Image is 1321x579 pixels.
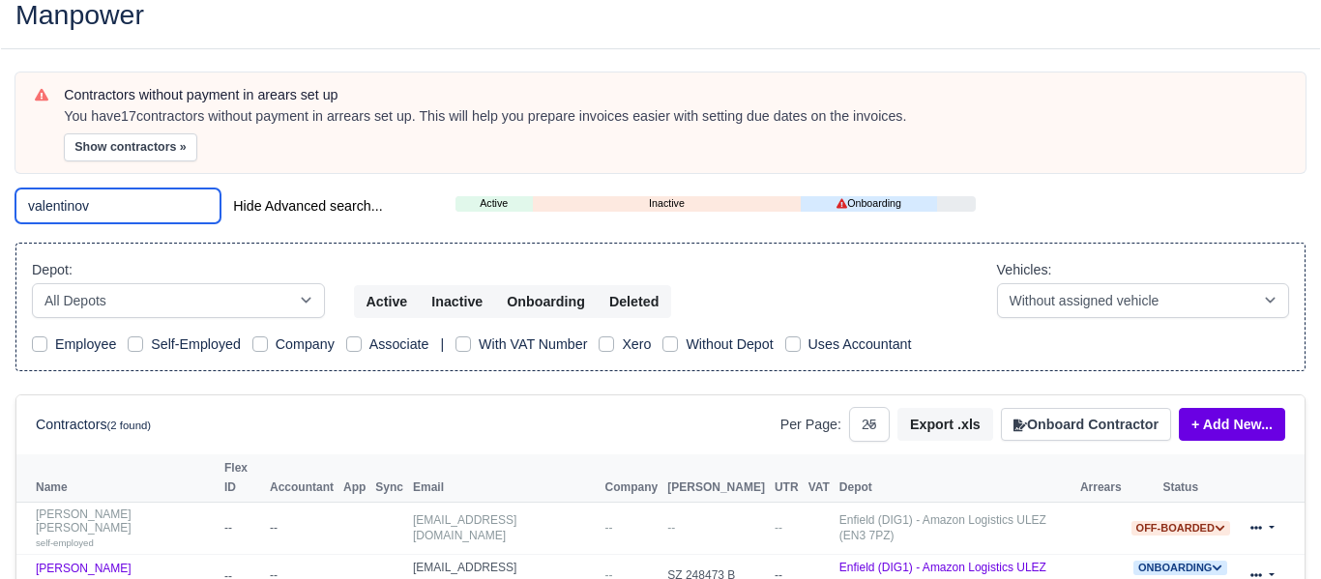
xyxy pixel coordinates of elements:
[220,189,395,222] button: Hide Advanced search...
[897,408,993,441] button: Export .xls
[1179,408,1285,441] a: + Add New...
[801,195,937,212] a: Onboarding
[1001,408,1171,441] button: Onboard Contractor
[835,454,1075,502] th: Depot
[1131,521,1230,536] span: Off-boarded
[265,502,338,554] td: --
[151,333,241,356] label: Self-Employed
[662,454,770,502] th: [PERSON_NAME]
[770,502,804,554] td: --
[265,454,338,502] th: Accountant
[220,502,265,554] td: --
[369,333,429,356] label: Associate
[408,502,601,554] td: [EMAIL_ADDRESS][DOMAIN_NAME]
[64,133,197,161] button: Show contractors »
[686,333,773,356] label: Without Depot
[605,521,613,535] span: --
[997,259,1052,281] label: Vehicles:
[440,336,444,352] span: |
[455,195,533,212] a: Active
[601,454,663,502] th: Company
[780,414,841,436] label: Per Page:
[338,454,370,502] th: App
[15,188,220,223] input: Search (by name, email, transporter id) ...
[1171,408,1285,441] div: + Add New...
[662,502,770,554] td: --
[597,285,671,318] button: Deleted
[1224,486,1321,579] iframe: Chat Widget
[622,333,651,356] label: Xero
[64,87,1286,103] h6: Contractors without payment in arears set up
[1075,454,1127,502] th: Arrears
[64,107,1286,127] div: You have contractors without payment in arrears set up. This will help you prepare invoices easie...
[220,454,265,502] th: Flex ID
[16,454,220,502] th: Name
[36,537,94,548] small: self-employed
[494,285,598,318] button: Onboarding
[1133,561,1227,574] a: Onboarding
[839,513,1046,543] a: Enfield (DIG1) - Amazon Logistics ULEZ (EN3 7PZ)
[408,454,601,502] th: Email
[121,108,136,124] strong: 17
[36,417,151,433] h6: Contractors
[419,285,495,318] button: Inactive
[32,259,73,281] label: Depot:
[370,454,408,502] th: Sync
[808,333,912,356] label: Uses Accountant
[533,195,801,212] a: Inactive
[107,420,152,431] small: (2 found)
[1127,454,1235,502] th: Status
[479,333,587,356] label: With VAT Number
[55,333,116,356] label: Employee
[36,507,215,549] a: [PERSON_NAME] [PERSON_NAME] self-employed
[354,285,421,318] button: Active
[1131,521,1230,535] a: Off-boarded
[804,454,835,502] th: VAT
[1133,561,1227,575] span: Onboarding
[770,454,804,502] th: UTR
[276,333,335,356] label: Company
[15,1,1306,28] h2: Manpower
